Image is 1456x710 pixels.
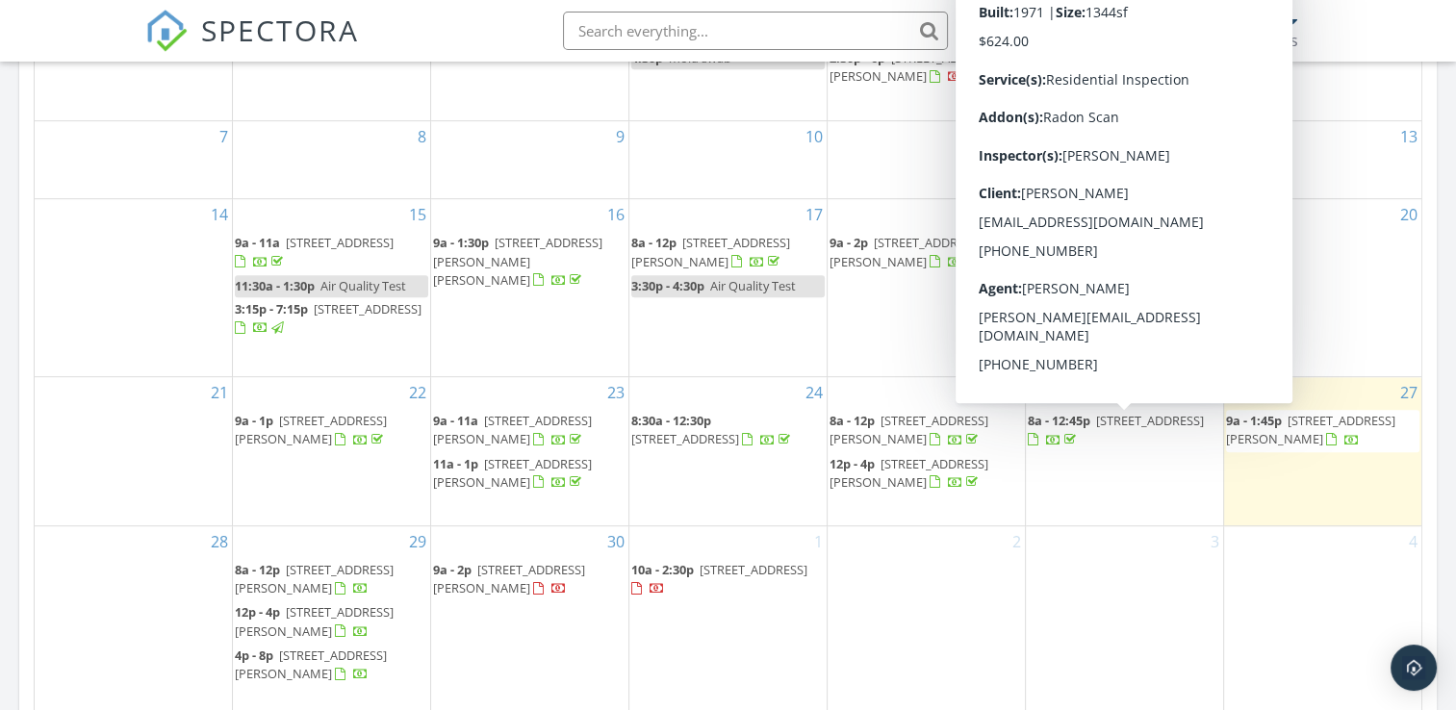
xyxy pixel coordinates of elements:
span: SPECTORA [201,10,359,50]
td: Go to September 16, 2025 [431,199,629,377]
span: [STREET_ADDRESS][PERSON_NAME] [830,49,999,85]
a: Go to September 21, 2025 [207,377,232,408]
a: 8a - 12p [STREET_ADDRESS][PERSON_NAME] [631,234,790,269]
td: Go to September 23, 2025 [431,377,629,526]
span: [STREET_ADDRESS] [314,300,421,317]
span: [STREET_ADDRESS][PERSON_NAME] [830,234,982,269]
span: 3:15p - 7:15p [235,300,308,317]
a: Go to September 25, 2025 [1000,377,1025,408]
a: Go to September 23, 2025 [603,377,628,408]
td: Go to September 22, 2025 [233,377,431,526]
a: Go to September 14, 2025 [207,199,232,230]
a: 4p - 8p [STREET_ADDRESS][PERSON_NAME] [235,647,387,682]
img: The Best Home Inspection Software - Spectora [145,10,188,52]
span: 11:30a - 1:30p [235,277,315,294]
a: Go to October 3, 2025 [1207,526,1223,557]
a: 9a - 11a [STREET_ADDRESS] [235,232,428,273]
td: Go to September 19, 2025 [1025,199,1223,377]
a: 8a - 12p [STREET_ADDRESS][PERSON_NAME] [830,410,1023,451]
span: 9a - 1:30p [433,234,489,251]
div: Open Intercom Messenger [1391,645,1437,691]
td: Go to September 13, 2025 [1223,120,1421,199]
td: Go to September 17, 2025 [629,199,828,377]
span: [STREET_ADDRESS][PERSON_NAME] [433,455,592,491]
a: 9a - 1p [STREET_ADDRESS][PERSON_NAME] [235,412,387,447]
a: Go to September 15, 2025 [405,199,430,230]
a: Go to September 26, 2025 [1198,377,1223,408]
span: [STREET_ADDRESS][PERSON_NAME] [235,561,394,596]
a: SPECTORA [145,26,359,66]
td: Go to September 15, 2025 [233,199,431,377]
span: 3:30p - 4:30p [631,277,704,294]
span: [STREET_ADDRESS] [631,430,739,447]
span: [STREET_ADDRESS][PERSON_NAME] [830,455,988,491]
td: Go to September 24, 2025 [629,377,828,526]
span: [STREET_ADDRESS] [286,234,394,251]
td: Go to September 10, 2025 [629,120,828,199]
span: [STREET_ADDRESS][PERSON_NAME] [433,412,592,447]
a: 9a - 2p [STREET_ADDRESS][PERSON_NAME] [433,559,626,600]
a: Go to September 7, 2025 [216,121,232,152]
span: [STREET_ADDRESS] [700,561,807,578]
a: Go to October 4, 2025 [1405,526,1421,557]
a: 9a - 1:45p [STREET_ADDRESS][PERSON_NAME] [1226,412,1395,447]
span: 9a - 11a [433,412,478,429]
a: 9a - 11a [STREET_ADDRESS] [235,234,394,269]
a: 9a - 1:45p [STREET_ADDRESS][PERSON_NAME] [1226,410,1419,451]
a: 4p - 8p [STREET_ADDRESS][PERSON_NAME] [235,645,428,686]
a: Go to September 30, 2025 [603,526,628,557]
div: [PERSON_NAME] [1159,12,1284,31]
a: 8:30a - 12:30p [STREET_ADDRESS] [631,410,825,451]
span: 11a - 1p [433,455,478,472]
input: Search everything... [563,12,948,50]
span: 8a - 12p [830,412,875,429]
td: Go to September 27, 2025 [1223,377,1421,526]
a: Go to September 22, 2025 [405,377,430,408]
span: 12p - 4p [235,603,280,621]
span: [STREET_ADDRESS][PERSON_NAME] [433,561,585,596]
a: 9a - 2p [STREET_ADDRESS][PERSON_NAME] [830,232,1023,273]
td: Go to September 8, 2025 [233,120,431,199]
span: [STREET_ADDRESS] [1096,412,1204,429]
a: Go to September 24, 2025 [802,377,827,408]
a: Go to September 13, 2025 [1396,121,1421,152]
a: Go to September 16, 2025 [603,199,628,230]
a: 2:30p - 6p [STREET_ADDRESS][PERSON_NAME] [830,49,999,85]
a: Go to September 20, 2025 [1396,199,1421,230]
td: Go to September 26, 2025 [1025,377,1223,526]
a: 12p - 4p [STREET_ADDRESS][PERSON_NAME] [830,455,988,491]
span: [STREET_ADDRESS][PERSON_NAME] [631,234,790,269]
a: 3:15p - 7:15p [STREET_ADDRESS] [235,300,421,336]
span: [STREET_ADDRESS][PERSON_NAME] [830,412,988,447]
a: Go to September 9, 2025 [612,121,628,152]
a: 2:30p - 6p [STREET_ADDRESS][PERSON_NAME] [830,47,1023,89]
a: 9a - 2p [STREET_ADDRESS][PERSON_NAME] [830,234,982,269]
span: [STREET_ADDRESS][PERSON_NAME] [235,412,387,447]
span: 8a - 12:45p [1028,412,1090,429]
a: Go to September 29, 2025 [405,526,430,557]
a: 12p - 4p [STREET_ADDRESS][PERSON_NAME] [830,453,1023,494]
span: [STREET_ADDRESS][PERSON_NAME] [235,603,394,639]
div: Probe Home Inspections [1118,31,1298,50]
td: Go to September 9, 2025 [431,120,629,199]
td: Go to September 18, 2025 [827,199,1025,377]
a: Go to September 28, 2025 [207,526,232,557]
span: 4p - 8p [235,647,273,664]
span: [STREET_ADDRESS][PERSON_NAME][PERSON_NAME] [433,234,602,288]
span: [STREET_ADDRESS][PERSON_NAME] [235,647,387,682]
a: 9a - 1p [STREET_ADDRESS][PERSON_NAME] [235,410,428,451]
a: 11a - 1p [STREET_ADDRESS][PERSON_NAME] [433,453,626,494]
td: Go to September 11, 2025 [827,120,1025,199]
td: Go to September 14, 2025 [35,199,233,377]
a: 3:15p - 7:15p [STREET_ADDRESS] [235,298,428,340]
a: 9a - 1:30p [STREET_ADDRESS][PERSON_NAME][PERSON_NAME] [433,232,626,292]
a: 10a - 2:30p [STREET_ADDRESS] [631,561,807,596]
a: 8a - 12:45p [STREET_ADDRESS] [1028,412,1204,447]
a: Go to September 18, 2025 [1000,199,1025,230]
a: Go to September 8, 2025 [414,121,430,152]
span: 9a - 2p [830,234,868,251]
a: 9a - 2p [STREET_ADDRESS][PERSON_NAME] [433,561,585,596]
a: Go to October 1, 2025 [810,526,827,557]
span: 9a - 1p [235,412,273,429]
span: Air Quality Test [320,277,406,294]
